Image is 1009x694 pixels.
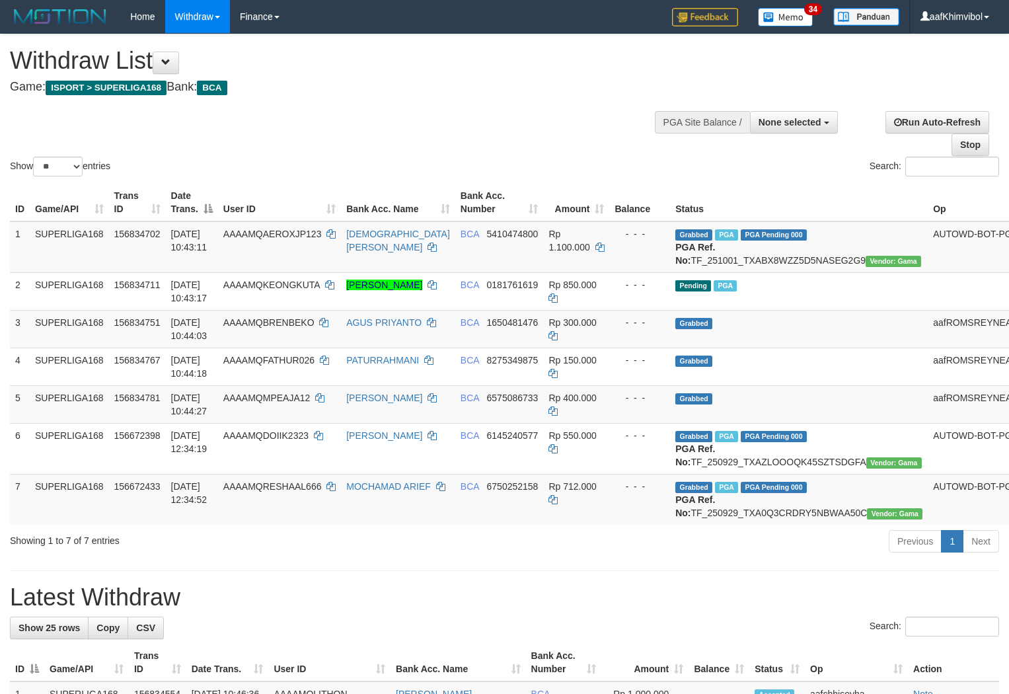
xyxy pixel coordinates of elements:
[601,644,689,681] th: Amount: activate to sort column ascending
[670,184,928,221] th: Status
[487,229,539,239] span: Copy 5410474800 to clipboard
[675,393,712,405] span: Grabbed
[171,355,207,379] span: [DATE] 10:44:18
[223,393,311,403] span: AAAAMQMPEAJA12
[833,8,899,26] img: panduan.png
[10,310,30,348] td: 3
[10,474,30,525] td: 7
[346,229,450,252] a: [DEMOGRAPHIC_DATA][PERSON_NAME]
[218,184,341,221] th: User ID: activate to sort column ascending
[689,644,749,681] th: Balance: activate to sort column ascending
[750,111,838,134] button: None selected
[615,316,665,329] div: - - -
[675,242,715,266] b: PGA Ref. No:
[30,272,109,310] td: SUPERLIGA168
[526,644,602,681] th: Bank Acc. Number: activate to sort column ascending
[10,423,30,474] td: 6
[889,530,942,553] a: Previous
[487,430,539,441] span: Copy 6145240577 to clipboard
[88,617,128,639] a: Copy
[487,280,539,290] span: Copy 0181761619 to clipboard
[461,393,479,403] span: BCA
[461,317,479,328] span: BCA
[10,48,659,74] h1: Withdraw List
[675,431,712,442] span: Grabbed
[615,391,665,405] div: - - -
[10,348,30,385] td: 4
[128,617,164,639] a: CSV
[548,317,596,328] span: Rp 300.000
[487,393,539,403] span: Copy 6575086733 to clipboard
[615,429,665,442] div: - - -
[487,481,539,492] span: Copy 6750252158 to clipboard
[675,482,712,493] span: Grabbed
[223,317,315,328] span: AAAAMQBRENBEKO
[675,443,715,467] b: PGA Ref. No:
[30,184,109,221] th: Game/API: activate to sort column ascending
[870,157,999,176] label: Search:
[715,229,738,241] span: Marked by aafchhiseyha
[341,184,455,221] th: Bank Acc. Name: activate to sort column ascending
[346,481,431,492] a: MOCHAMAD ARIEF
[908,644,999,681] th: Action
[171,280,207,303] span: [DATE] 10:43:17
[30,423,109,474] td: SUPERLIGA168
[30,348,109,385] td: SUPERLIGA168
[905,617,999,636] input: Search:
[715,482,738,493] span: Marked by aafsoycanthlai
[114,393,161,403] span: 156834781
[461,481,479,492] span: BCA
[867,508,922,520] span: Vendor URL: https://trx31.1velocity.biz
[548,280,596,290] span: Rp 850.000
[609,184,670,221] th: Balance
[548,355,596,366] span: Rp 150.000
[675,318,712,329] span: Grabbed
[615,278,665,291] div: - - -
[952,134,989,156] a: Stop
[548,393,596,403] span: Rp 400.000
[461,430,479,441] span: BCA
[455,184,544,221] th: Bank Acc. Number: activate to sort column ascending
[758,8,813,26] img: Button%20Memo.svg
[346,317,422,328] a: AGUS PRIYANTO
[461,355,479,366] span: BCA
[670,474,928,525] td: TF_250929_TXA0Q3CRDRY5NBWAA50C
[114,280,161,290] span: 156834711
[114,229,161,239] span: 156834702
[114,355,161,366] span: 156834767
[129,644,186,681] th: Trans ID: activate to sort column ascending
[885,111,989,134] a: Run Auto-Refresh
[346,430,422,441] a: [PERSON_NAME]
[870,617,999,636] label: Search:
[171,430,207,454] span: [DATE] 12:34:19
[19,623,80,633] span: Show 25 rows
[866,457,922,469] span: Vendor URL: https://trx31.1velocity.biz
[10,157,110,176] label: Show entries
[675,356,712,367] span: Grabbed
[963,530,999,553] a: Next
[749,644,805,681] th: Status: activate to sort column ascending
[30,310,109,348] td: SUPERLIGA168
[655,111,750,134] div: PGA Site Balance /
[10,584,999,611] h1: Latest Withdraw
[114,481,161,492] span: 156672433
[905,157,999,176] input: Search:
[10,617,89,639] a: Show 25 rows
[10,272,30,310] td: 2
[670,221,928,273] td: TF_251001_TXABX8WZZ5D5NASEG2G9
[461,280,479,290] span: BCA
[223,229,322,239] span: AAAAMQAEROXJP123
[346,280,422,290] a: [PERSON_NAME]
[171,481,207,505] span: [DATE] 12:34:52
[672,8,738,26] img: Feedback.jpg
[223,355,315,366] span: AAAAMQFATHUR026
[114,430,161,441] span: 156672398
[44,644,129,681] th: Game/API: activate to sort column ascending
[804,3,822,15] span: 34
[675,280,711,291] span: Pending
[461,229,479,239] span: BCA
[741,229,807,241] span: PGA Pending
[548,430,596,441] span: Rp 550.000
[30,474,109,525] td: SUPERLIGA168
[10,221,30,273] td: 1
